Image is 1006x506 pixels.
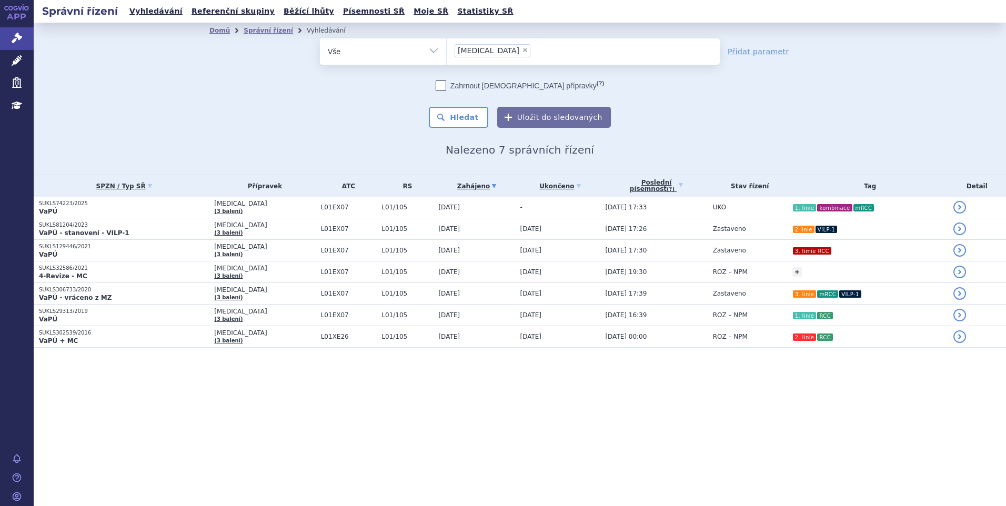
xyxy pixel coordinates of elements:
a: detail [953,244,966,257]
abbr: (?) [667,186,675,193]
span: L01/105 [381,311,433,319]
span: [MEDICAL_DATA] [214,308,315,315]
a: Přidat parametr [728,46,789,57]
span: [DATE] [520,290,541,297]
span: Zastaveno [713,247,746,254]
a: (3 balení) [214,316,243,322]
span: L01EX07 [321,311,377,319]
span: Nalezeno 7 správních řízení [446,144,594,156]
i: 1. linie [793,312,817,319]
a: (3 balení) [214,208,243,214]
span: [DATE] 17:30 [605,247,647,254]
span: [DATE] 17:33 [605,204,647,211]
th: Přípravek [209,175,315,197]
p: SUKLS74223/2025 [39,200,209,207]
a: (3 balení) [214,295,243,300]
a: (3 balení) [214,273,243,279]
strong: 4-Revize - MC [39,272,87,280]
a: Moje SŘ [410,4,451,18]
span: L01EX07 [321,225,377,232]
strong: VaPÚ + MC [39,337,78,345]
th: ATC [316,175,377,197]
span: [DATE] [438,333,460,340]
span: - [520,204,522,211]
span: [DATE] [520,247,541,254]
a: (3 balení) [214,338,243,343]
span: [DATE] [438,204,460,211]
span: L01EX07 [321,247,377,254]
th: Tag [787,175,948,197]
span: [MEDICAL_DATA] [214,265,315,272]
span: [DATE] 17:39 [605,290,647,297]
strong: VaPÚ - stanovení - VILP-1 [39,229,129,237]
span: L01EX07 [321,290,377,297]
span: [DATE] [520,333,541,340]
span: L01XE26 [321,333,377,340]
p: SUKLS81204/2023 [39,221,209,229]
span: [DATE] 19:30 [605,268,647,276]
i: kombinace [817,204,852,211]
span: ROZ – NPM [713,333,748,340]
span: UKO [713,204,726,211]
span: Zastaveno [713,225,746,232]
p: SUKLS129446/2021 [39,243,209,250]
i: mRCC [817,290,838,298]
a: Poslednípísemnost(?) [605,175,707,197]
span: × [522,47,528,53]
span: ROZ – NPM [713,311,748,319]
th: RS [376,175,433,197]
span: L01/105 [381,333,433,340]
strong: VaPÚ [39,251,57,258]
a: (3 balení) [214,251,243,257]
a: detail [953,287,966,300]
a: Ukončeno [520,179,600,194]
button: Hledat [429,107,488,128]
a: Statistiky SŘ [454,4,516,18]
span: [DATE] [520,225,541,232]
i: 3. limie RCC [793,247,831,255]
input: [MEDICAL_DATA] [534,44,539,57]
span: L01/105 [381,268,433,276]
p: SUKLS29313/2019 [39,308,209,315]
span: [MEDICAL_DATA] [214,221,315,229]
span: [DATE] [438,247,460,254]
p: SUKLS302539/2016 [39,329,209,337]
abbr: (?) [597,80,604,87]
span: L01/105 [381,247,433,254]
span: [MEDICAL_DATA] [214,286,315,294]
a: detail [953,266,966,278]
span: [DATE] [520,311,541,319]
span: L01/105 [381,290,433,297]
a: detail [953,330,966,343]
a: Běžící lhůty [280,4,337,18]
a: Písemnosti SŘ [340,4,408,18]
i: 1. linie [793,204,817,211]
span: L01EX07 [321,204,377,211]
span: [DATE] [438,268,460,276]
span: [DATE] [438,290,460,297]
a: detail [953,309,966,321]
span: [DATE] 17:26 [605,225,647,232]
i: VILP-1 [816,226,838,233]
span: [DATE] [520,268,541,276]
i: RCC [817,312,833,319]
span: ROZ – NPM [713,268,748,276]
a: + [792,267,802,277]
span: [DATE] 16:39 [605,311,647,319]
strong: VaPÚ [39,208,57,215]
button: Uložit do sledovaných [497,107,611,128]
strong: VaPÚ - vráceno z MZ [39,294,112,301]
span: Zastaveno [713,290,746,297]
span: L01/105 [381,204,433,211]
i: 2 linie [793,226,814,233]
span: L01/105 [381,225,433,232]
span: [DATE] [438,225,460,232]
th: Stav řízení [708,175,787,197]
i: VILP-1 [839,290,861,298]
span: [MEDICAL_DATA] [214,329,315,337]
i: mRCC [853,204,874,211]
span: [DATE] 00:00 [605,333,647,340]
li: Vyhledávání [307,23,359,38]
a: Vyhledávání [126,4,186,18]
a: Správní řízení [244,27,293,34]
